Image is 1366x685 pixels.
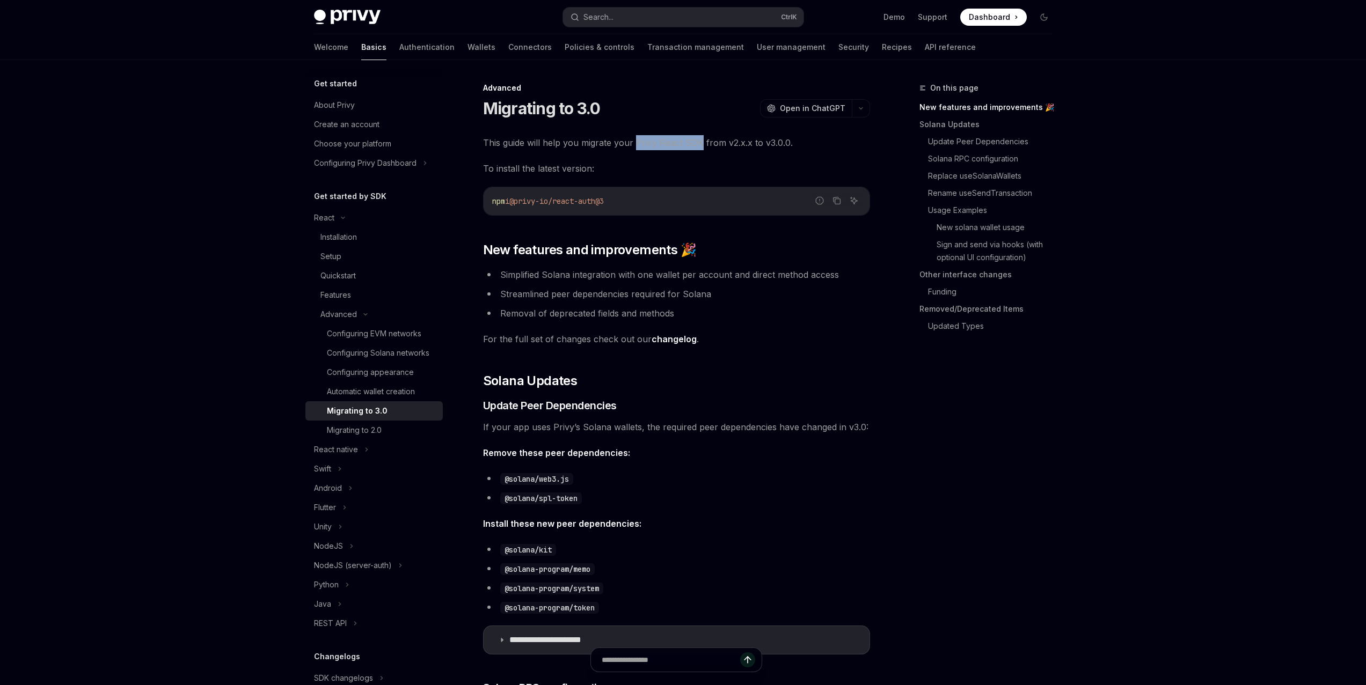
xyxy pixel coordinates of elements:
a: Welcome [314,34,348,60]
a: Connectors [508,34,552,60]
a: Demo [883,12,905,23]
div: REST API [314,617,347,630]
code: @solana/web3.js [500,473,573,485]
div: NodeJS (server-auth) [314,559,392,572]
a: Configuring EVM networks [305,324,443,343]
a: Update Peer Dependencies [928,133,1061,150]
a: Policies & controls [565,34,634,60]
h1: Migrating to 3.0 [483,99,601,118]
a: Usage Examples [928,202,1061,219]
code: @solana/spl-token [500,492,582,504]
a: New solana wallet usage [937,219,1061,236]
a: Setup [305,247,443,266]
img: dark logo [314,10,381,25]
code: @solana/kit [500,544,556,556]
a: Sign and send via hooks (with optional UI configuration) [937,236,1061,266]
h5: Changelogs [314,650,360,663]
a: Choose your platform [305,134,443,153]
div: Migrating to 2.0 [327,424,382,437]
button: Toggle dark mode [1035,9,1053,26]
div: Java [314,598,331,610]
code: @solana-program/system [500,583,603,594]
span: Ctrl K [781,13,797,21]
div: Installation [320,231,357,244]
span: i [505,196,509,206]
div: Choose your platform [314,137,391,150]
a: Solana RPC configuration [928,150,1061,167]
button: Ask AI [847,194,861,208]
span: For the full set of changes check out our . [483,332,870,347]
div: Advanced [320,308,357,321]
span: Dashboard [969,12,1010,23]
strong: Install these new peer dependencies: [483,518,641,529]
button: Search...CtrlK [563,8,803,27]
a: API reference [925,34,976,60]
div: Create an account [314,118,379,131]
button: Send message [740,652,755,667]
div: React [314,211,334,224]
span: If your app uses Privy’s Solana wallets, the required peer dependencies have changed in v3.0: [483,419,870,434]
a: Migrating to 2.0 [305,421,443,440]
a: Transaction management [647,34,744,60]
div: Python [314,578,339,591]
li: Simplified Solana integration with one wallet per account and direct method access [483,267,870,282]
a: Rename useSendTransaction [928,185,1061,202]
a: Features [305,285,443,305]
span: @privy-io/react-auth@3 [509,196,604,206]
a: Installation [305,227,443,247]
h5: Get started [314,77,357,90]
a: changelog [652,334,697,345]
div: Features [320,289,351,301]
div: Android [314,482,342,495]
button: Copy the contents from the code block [830,194,844,208]
span: npm [492,196,505,206]
li: Streamlined peer dependencies required for Solana [483,286,870,301]
strong: Remove these peer dependencies: [483,447,630,458]
button: Open in ChatGPT [760,99,852,117]
a: Configuring appearance [305,363,443,382]
div: Quickstart [320,269,356,282]
li: Removal of deprecated fields and methods [483,306,870,321]
span: To install the latest version: [483,161,870,176]
a: About Privy [305,95,443,115]
div: About Privy [314,99,355,112]
div: Swift [314,462,331,475]
div: Automatic wallet creation [327,385,415,398]
div: SDK changelogs [314,672,373,684]
a: Wallets [467,34,495,60]
a: Solana Updates [919,116,1061,133]
span: Solana Updates [483,372,578,389]
a: Support [918,12,947,23]
div: Setup [320,250,341,263]
a: Recipes [882,34,912,60]
a: Dashboard [960,9,1027,26]
a: New features and improvements 🎉 [919,99,1061,116]
a: Funding [928,283,1061,300]
div: Configuring appearance [327,366,414,379]
div: Configuring Privy Dashboard [314,157,417,170]
div: Advanced [483,83,870,93]
div: Flutter [314,501,336,514]
a: Security [838,34,869,60]
a: Other interface changes [919,266,1061,283]
div: Configuring Solana networks [327,347,429,359]
a: Authentication [399,34,455,60]
button: Report incorrect code [813,194,827,208]
div: NodeJS [314,540,343,553]
a: Basics [361,34,386,60]
a: User management [757,34,826,60]
a: Replace useSolanaWallets [928,167,1061,185]
code: @solana-program/memo [500,563,595,575]
a: Removed/Deprecated Items [919,300,1061,318]
code: @solana-program/token [500,602,599,614]
div: React native [314,443,358,456]
a: Automatic wallet creation [305,382,443,401]
span: Open in ChatGPT [780,103,845,114]
a: Migrating to 3.0 [305,401,443,421]
a: Quickstart [305,266,443,285]
a: Create an account [305,115,443,134]
span: Update Peer Dependencies [483,398,617,413]
span: This guide will help you migrate your Privy React SDK from v2.x.x to v3.0.0. [483,135,870,150]
div: Search... [583,11,613,24]
span: On this page [930,82,978,94]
